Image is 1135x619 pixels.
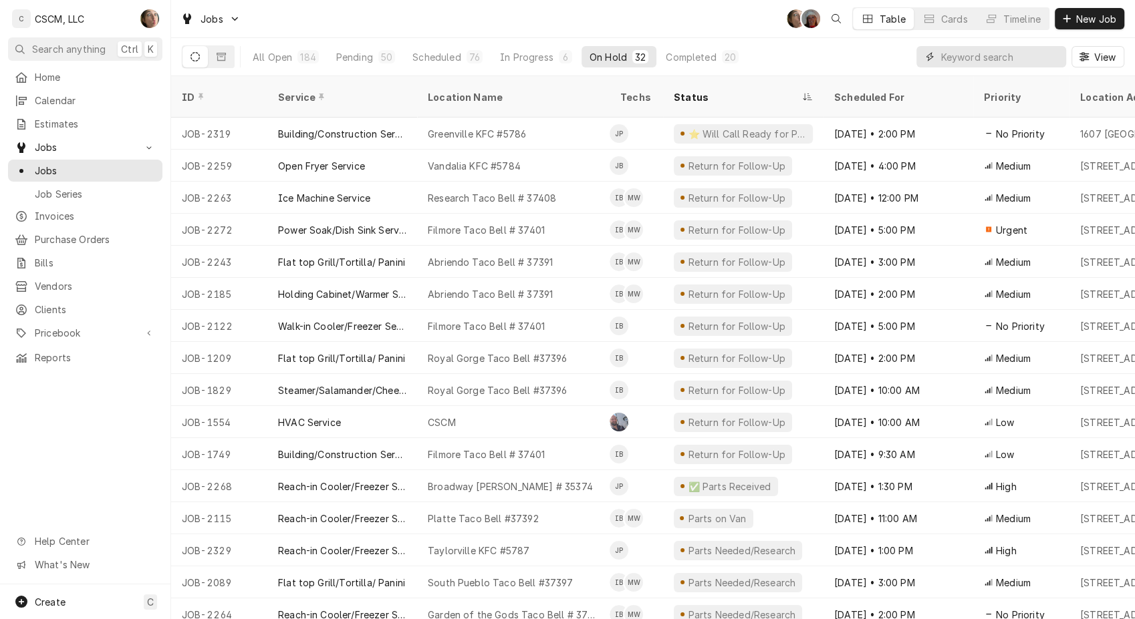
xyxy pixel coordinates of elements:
div: SH [787,9,805,28]
div: All Open [253,50,292,64]
div: Michal Wall's Avatar [624,252,643,271]
a: Bills [8,252,162,274]
span: Estimates [35,117,156,131]
div: Return for Follow-Up [686,159,787,173]
div: [DATE] • 5:00 PM [824,214,973,246]
div: Abriendo Taco Bell # 37391 [428,287,553,301]
div: Filmore Taco Bell # 37401 [428,223,545,237]
div: CL [610,413,628,431]
div: IB [610,381,628,399]
div: IB [610,509,628,528]
span: What's New [35,558,154,572]
div: Walk-in Cooler/Freezer Service Call [278,319,406,333]
span: Reports [35,351,156,365]
div: Royal Gorge Taco Bell #37396 [428,383,567,397]
div: JOB-2319 [171,118,267,150]
div: JOB-2122 [171,310,267,342]
div: Flat top Grill/Tortilla/ Panini [278,576,405,590]
div: Michal Wall's Avatar [624,509,643,528]
div: JOB-2263 [171,182,267,214]
div: Building/Construction Service [278,447,406,461]
a: Vendors [8,275,162,297]
div: Broadway [PERSON_NAME] # 35374 [428,479,593,493]
div: MW [624,573,643,592]
div: JOB-2259 [171,150,267,182]
div: Izaia Bain's Avatar [610,284,628,303]
div: CSCM, LLC [35,12,84,26]
div: [DATE] • 3:00 PM [824,246,973,278]
span: New Job [1074,12,1119,26]
a: Go to Help Center [8,530,162,552]
div: HVAC Service [278,415,341,429]
div: Jonnie Pakovich's Avatar [610,477,628,495]
span: Clients [35,302,156,317]
a: Go to What's New [8,554,162,576]
div: Izaia Bain's Avatar [610,317,628,335]
span: Urgent [996,223,1027,237]
div: MW [624,252,643,271]
a: Estimates [8,113,162,135]
div: IB [610,252,628,271]
div: IB [610,445,628,463]
div: Return for Follow-Up [686,447,787,461]
div: Serra Heyen's Avatar [140,9,159,28]
div: Izaia Bain's Avatar [610,220,628,239]
div: 6 [561,50,570,64]
div: Flat top Grill/Tortilla/ Panini [278,255,405,269]
div: 184 [300,50,316,64]
div: Return for Follow-Up [686,255,787,269]
div: Jonnie Pakovich's Avatar [610,124,628,143]
div: Taylorville KFC #5787 [428,544,529,558]
span: Home [35,70,156,84]
a: Go to Jobs [8,136,162,158]
div: Return for Follow-Up [686,415,787,429]
div: IB [610,317,628,335]
a: Go to Jobs [175,8,246,30]
div: CSCM [428,415,456,429]
span: Invoices [35,209,156,223]
div: IB [610,284,628,303]
div: MW [624,284,643,303]
span: Medium [996,287,1031,301]
div: Michal Wall's Avatar [624,573,643,592]
span: Search anything [32,42,106,56]
a: Job Series [8,183,162,205]
div: Scheduled [412,50,461,64]
div: Reach-in Cooler/Freezer Service [278,479,406,493]
a: Home [8,66,162,88]
div: Power Soak/Dish Sink Service [278,223,406,237]
div: Table [880,12,906,26]
div: Open Fryer Service [278,159,365,173]
div: MW [624,509,643,528]
div: 76 [469,50,480,64]
span: View [1091,50,1118,64]
div: DV [801,9,820,28]
div: Return for Follow-Up [686,287,787,301]
div: Jonnie Pakovich's Avatar [610,541,628,560]
div: Return for Follow-Up [686,383,787,397]
div: C [12,9,31,28]
div: Return for Follow-Up [686,191,787,205]
div: Return for Follow-Up [686,223,787,237]
span: Medium [996,576,1031,590]
div: James Bain's Avatar [610,156,628,175]
a: Invoices [8,205,162,227]
div: Building/Construction Service [278,127,406,141]
div: Izaia Bain's Avatar [610,188,628,207]
div: [DATE] • 2:00 PM [824,118,973,150]
div: IB [610,188,628,207]
span: Jobs [35,140,136,154]
div: JP [610,124,628,143]
span: Bills [35,256,156,270]
div: IB [610,573,628,592]
div: Parts on Van [686,511,748,526]
div: Michal Wall's Avatar [624,188,643,207]
a: Reports [8,347,162,369]
a: Clients [8,298,162,321]
div: Vandalia KFC #5784 [428,159,521,173]
div: Location Name [428,90,596,104]
div: Pending [336,50,373,64]
span: Medium [996,191,1031,205]
div: Izaia Bain's Avatar [610,349,628,367]
div: [DATE] • 1:30 PM [824,470,973,502]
